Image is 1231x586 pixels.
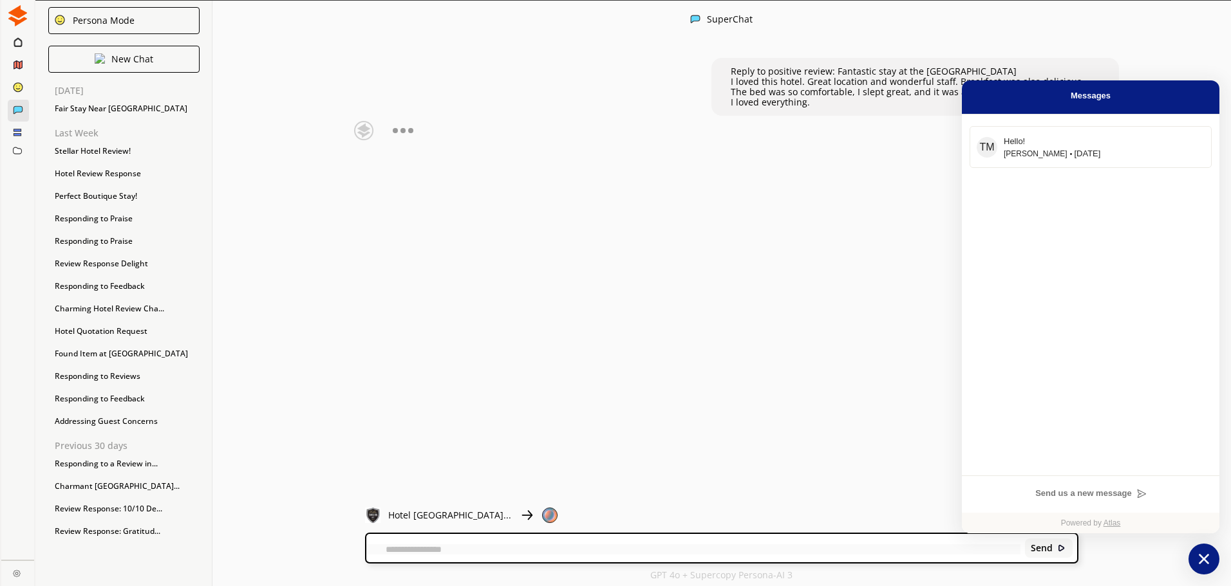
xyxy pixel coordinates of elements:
img: Close [335,121,393,140]
img: Close [95,53,105,64]
a: Atlas [1104,518,1121,527]
div: Thanking [PERSON_NAME] Review [48,544,200,563]
div: atlas-message-author-avatar [977,137,997,158]
div: Hotel Quotation Request [48,322,200,341]
a: Close [1,560,34,583]
img: Close [13,569,21,577]
p: [DATE] [55,86,200,96]
p: Last Week [55,128,200,138]
div: Responding to a Review in... [48,454,200,473]
div: Review Response: Gratitud... [48,522,200,541]
div: Responding to Feedback [48,389,200,408]
p: Previous 30 days [55,441,200,451]
p: I loved everything. [731,97,1100,107]
div: Persona Mode [68,15,135,26]
div: Hello! [1004,134,1205,148]
p: Reply to positive review: Fantastic stay at the [GEOGRAPHIC_DATA] [731,66,1100,77]
div: Responding to Praise [48,209,200,228]
img: Close [519,508,534,523]
button: atlas-message-author-avatarHello![PERSON_NAME][DATE] [970,126,1212,168]
p: GPT 4o + Supercopy Persona-AI 3 [650,570,793,580]
button: atlas-launcher [1189,544,1219,574]
div: Stellar Hotel Review! [48,142,200,161]
div: Responding to Reviews [48,367,200,386]
div: Found Item at [GEOGRAPHIC_DATA] [48,344,200,363]
div: SuperChat [707,14,753,26]
img: Close [54,14,66,26]
p: I loved this hotel. Great location and wonderful staff. Breakfast was also delicious. The bed was... [731,77,1100,97]
p: Hotel [GEOGRAPHIC_DATA]... [388,510,511,520]
div: [PERSON_NAME] [1004,148,1205,160]
div: Hotel Review Response [48,164,200,183]
div: Messages [1071,88,1111,104]
div: Addressing Guest Concerns [48,412,200,431]
img: Close [690,14,700,24]
div: Charming Hotel Review Cha... [48,299,200,318]
div: Perfect Boutique Stay! [48,187,200,206]
img: Close [1057,544,1066,553]
div: Fair Stay Near [GEOGRAPHIC_DATA] [48,99,200,118]
button: Send us a new message [1029,482,1152,504]
span: Send us a new message [1035,488,1132,498]
img: Close [542,508,558,523]
div: Responding to Praise [48,232,200,251]
div: Charmant [GEOGRAPHIC_DATA]... [48,477,200,496]
div: Powered by [962,513,1219,533]
img: Close [7,5,28,26]
div: atlas-window [962,80,1219,533]
div: Review Response: 10/10 De... [48,499,200,518]
b: Send [1031,543,1053,553]
div: Review Response Delight [48,254,200,273]
div: Responding to Feedback [48,277,200,296]
div: atlas-conversation-list [962,114,1219,475]
span: [DATE] [1067,149,1101,158]
p: New Chat [111,54,153,64]
img: Close [365,508,381,523]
